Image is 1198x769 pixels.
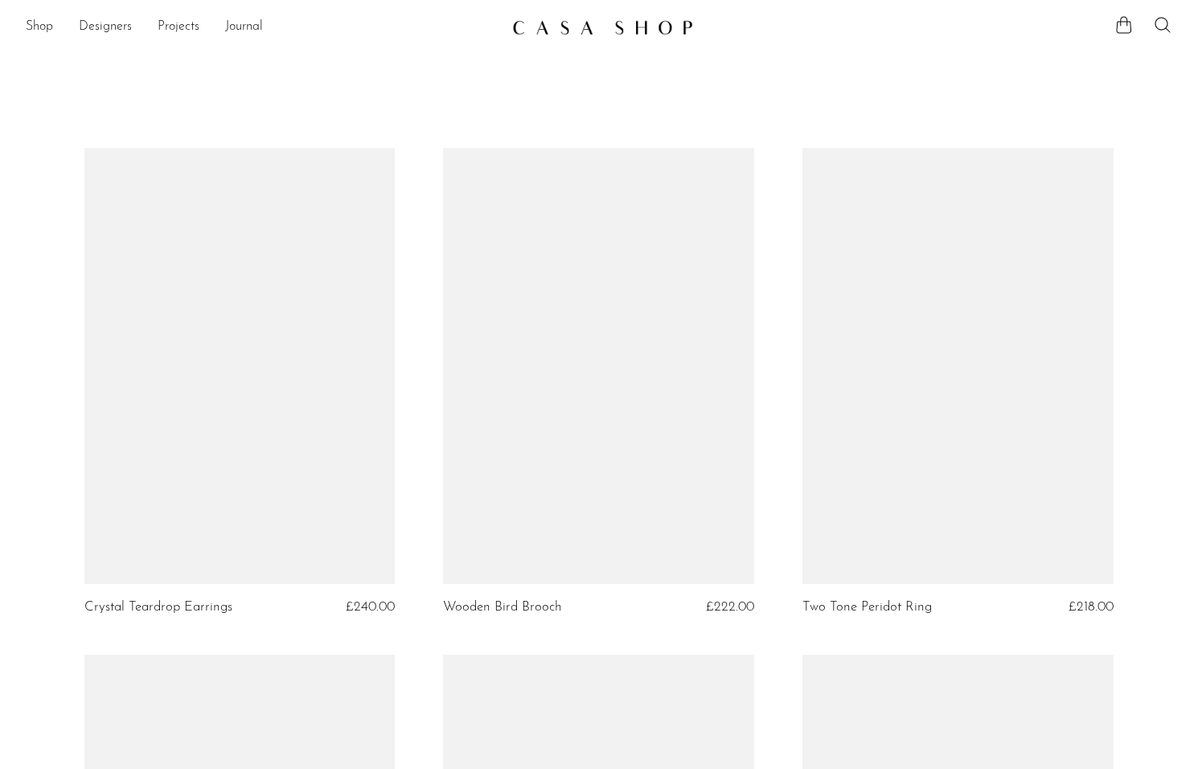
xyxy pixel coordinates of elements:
span: £222.00 [706,600,754,614]
a: Designers [79,17,132,38]
span: £218.00 [1069,600,1114,614]
nav: Desktop navigation [26,14,499,41]
ul: NEW HEADER MENU [26,14,499,41]
a: Shop [26,17,53,38]
a: Two Tone Peridot Ring [802,600,932,615]
a: Projects [158,17,199,38]
a: Journal [225,17,263,38]
a: Wooden Bird Brooch [443,600,562,615]
a: Crystal Teardrop Earrings [84,600,232,615]
span: £240.00 [346,600,395,614]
